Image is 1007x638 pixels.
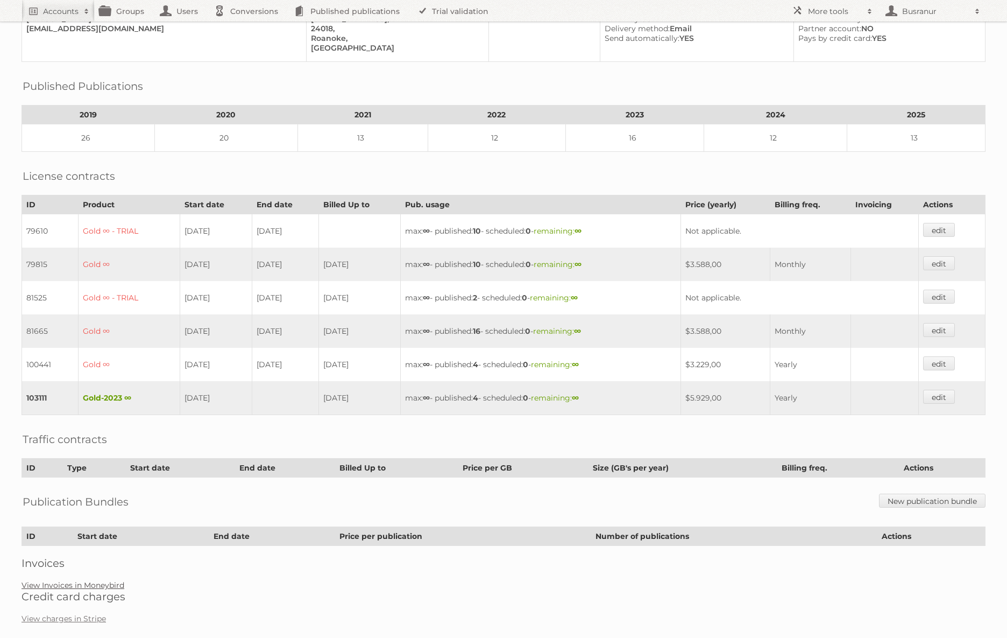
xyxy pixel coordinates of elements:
[78,381,180,415] td: Gold-2023 ∞
[23,168,115,184] h2: License contracts
[566,106,704,124] th: 2023
[525,326,530,336] strong: 0
[918,195,985,214] th: Actions
[575,226,581,236] strong: ∞
[523,393,528,403] strong: 0
[180,348,252,381] td: [DATE]
[566,124,704,152] td: 16
[23,78,143,94] h2: Published Publications
[473,393,478,403] strong: 4
[252,281,319,314] td: [DATE]
[605,24,670,33] span: Delivery method:
[78,248,180,281] td: Gold ∞
[252,214,319,248] td: [DATE]
[298,124,428,152] td: 13
[770,248,851,281] td: Monthly
[923,390,955,404] a: edit
[704,106,847,124] th: 2024
[526,226,531,236] strong: 0
[588,459,777,478] th: Size (GB's per year)
[180,281,252,314] td: [DATE]
[180,195,252,214] th: Start date
[428,106,566,124] th: 2022
[473,260,481,269] strong: 10
[154,124,298,152] td: 20
[209,527,335,546] th: End date
[401,214,681,248] td: max: - published: - scheduled: -
[154,106,298,124] th: 2020
[23,494,129,510] h2: Publication Bundles
[22,195,79,214] th: ID
[681,314,770,348] td: $3.588,00
[899,459,985,478] th: Actions
[704,124,847,152] td: 12
[770,314,851,348] td: Monthly
[319,314,401,348] td: [DATE]
[770,348,851,381] td: Yearly
[574,326,581,336] strong: ∞
[534,226,581,236] span: remaining:
[770,195,851,214] th: Billing freq.
[43,6,79,17] h2: Accounts
[575,260,581,269] strong: ∞
[681,381,770,415] td: $5.929,00
[401,381,681,415] td: max: - published: - scheduled: -
[311,24,480,33] div: 24018,
[530,293,578,303] span: remaining:
[78,348,180,381] td: Gold ∞
[78,214,180,248] td: Gold ∞ - TRIAL
[808,6,862,17] h2: More tools
[423,326,430,336] strong: ∞
[78,281,180,314] td: Gold ∞ - TRIAL
[252,348,319,381] td: [DATE]
[923,323,955,337] a: edit
[311,43,480,53] div: [GEOGRAPHIC_DATA]
[533,326,581,336] span: remaining:
[22,557,985,570] h2: Invoices
[877,527,985,546] th: Actions
[22,314,79,348] td: 81665
[473,360,478,369] strong: 4
[22,106,155,124] th: 2019
[319,281,401,314] td: [DATE]
[22,248,79,281] td: 79815
[78,314,180,348] td: Gold ∞
[531,393,579,403] span: remaining:
[319,248,401,281] td: [DATE]
[401,348,681,381] td: max: - published: - scheduled: -
[319,348,401,381] td: [DATE]
[423,393,430,403] strong: ∞
[531,360,579,369] span: remaining:
[572,393,579,403] strong: ∞
[473,226,481,236] strong: 10
[851,195,919,214] th: Invoicing
[22,381,79,415] td: 103111
[22,124,155,152] td: 26
[534,260,581,269] span: remaining:
[423,226,430,236] strong: ∞
[681,281,918,314] td: Not applicable.
[572,360,579,369] strong: ∞
[235,459,335,478] th: End date
[180,381,252,415] td: [DATE]
[522,293,527,303] strong: 0
[335,527,591,546] th: Price per publication
[681,248,770,281] td: $3.588,00
[847,124,985,152] td: 13
[401,314,681,348] td: max: - published: - scheduled: -
[319,195,401,214] th: Billed Up to
[180,214,252,248] td: [DATE]
[401,195,681,214] th: Pub. usage
[458,459,588,478] th: Price per GB
[22,348,79,381] td: 100441
[605,33,679,43] span: Send automatically:
[571,293,578,303] strong: ∞
[423,360,430,369] strong: ∞
[681,214,918,248] td: Not applicable.
[591,527,877,546] th: Number of publications
[923,290,955,304] a: edit
[681,348,770,381] td: $3.229,00
[489,5,600,62] td: –
[526,260,531,269] strong: 0
[923,256,955,270] a: edit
